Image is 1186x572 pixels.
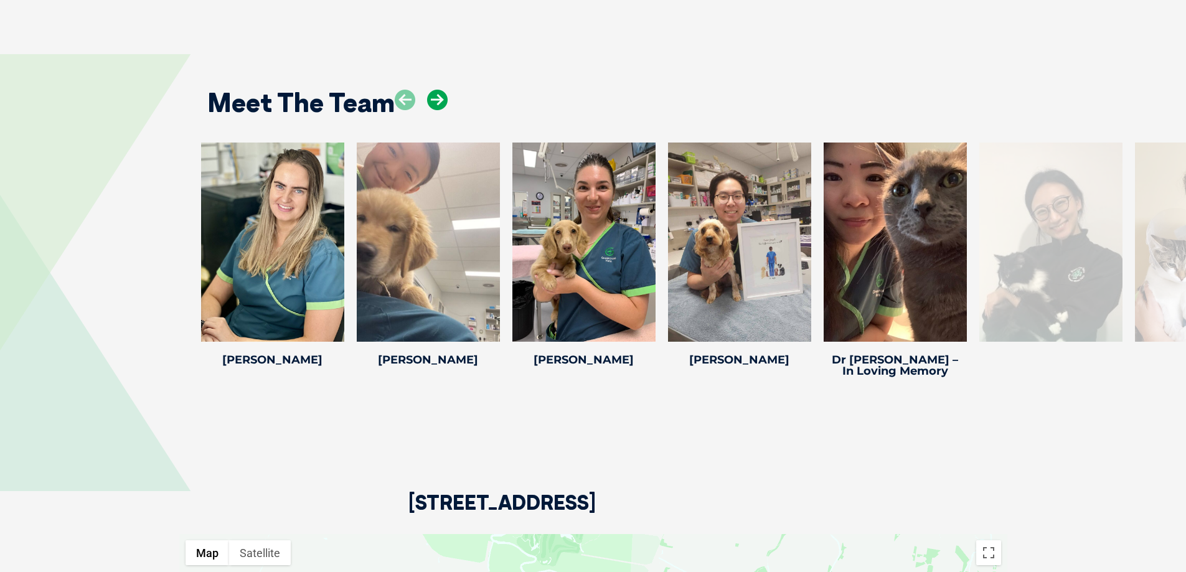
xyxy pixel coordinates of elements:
h4: [PERSON_NAME] [357,354,500,365]
h4: Dr [PERSON_NAME] – In Loving Memory [824,354,967,377]
h2: Meet The Team [207,90,395,116]
button: Search [1162,57,1174,69]
h4: [PERSON_NAME] [512,354,656,365]
button: Show street map [186,540,229,565]
button: Toggle fullscreen view [976,540,1001,565]
h2: [STREET_ADDRESS] [408,492,596,534]
h4: [PERSON_NAME] [201,354,344,365]
button: Show satellite imagery [229,540,291,565]
h4: [PERSON_NAME] [668,354,811,365]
